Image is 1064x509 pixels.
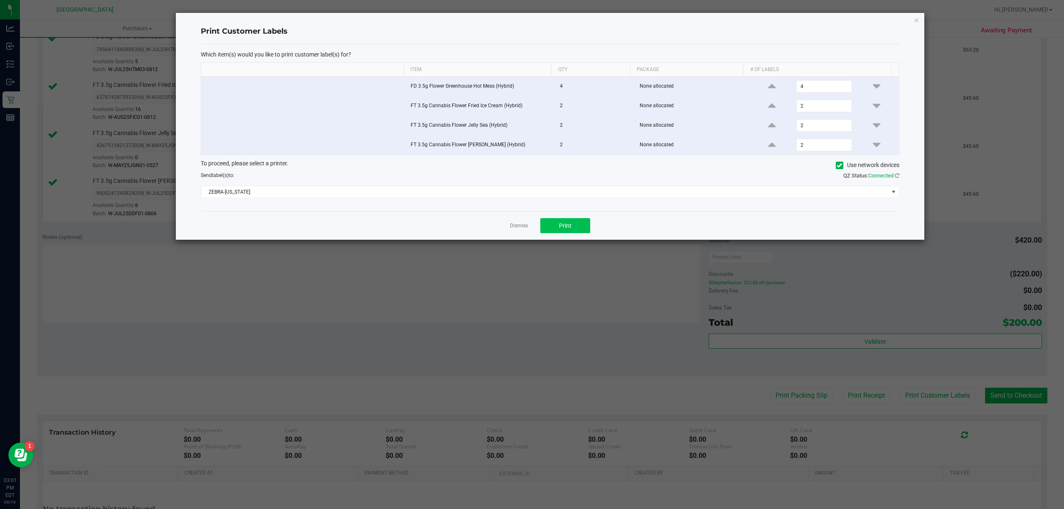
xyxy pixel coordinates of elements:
[201,172,234,178] span: Send to:
[510,222,528,229] a: Dismiss
[8,443,33,467] iframe: Resource center
[555,135,635,155] td: 2
[868,172,894,179] span: Connected
[551,63,630,77] th: Qty
[25,441,34,451] iframe: Resource center unread badge
[406,116,555,135] td: FT 3.5g Cannabis Flower Jelly Sea (Hybrid)
[404,63,552,77] th: Item
[195,159,906,172] div: To proceed, please select a printer.
[559,222,571,229] span: Print
[843,172,899,179] span: QZ Status:
[635,135,749,155] td: None allocated
[201,186,889,198] span: ZEBRA-[US_STATE]
[406,96,555,116] td: FT 3.5g Cannabis Flower Fried Ice Cream (Hybrid)
[836,161,899,170] label: Use network devices
[555,77,635,96] td: 4
[540,218,590,233] button: Print
[630,63,744,77] th: Package
[406,135,555,155] td: FT 3.5g Cannabis Flower [PERSON_NAME] (Hybrid)
[406,77,555,96] td: FD 3.5g Flower Greenhouse Hot Mess (Hybrid)
[555,96,635,116] td: 2
[201,26,899,37] h4: Print Customer Labels
[635,116,749,135] td: None allocated
[555,116,635,135] td: 2
[201,51,899,58] p: Which item(s) would you like to print customer label(s) for?
[743,63,891,77] th: # of labels
[212,172,229,178] span: label(s)
[635,77,749,96] td: None allocated
[635,96,749,116] td: None allocated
